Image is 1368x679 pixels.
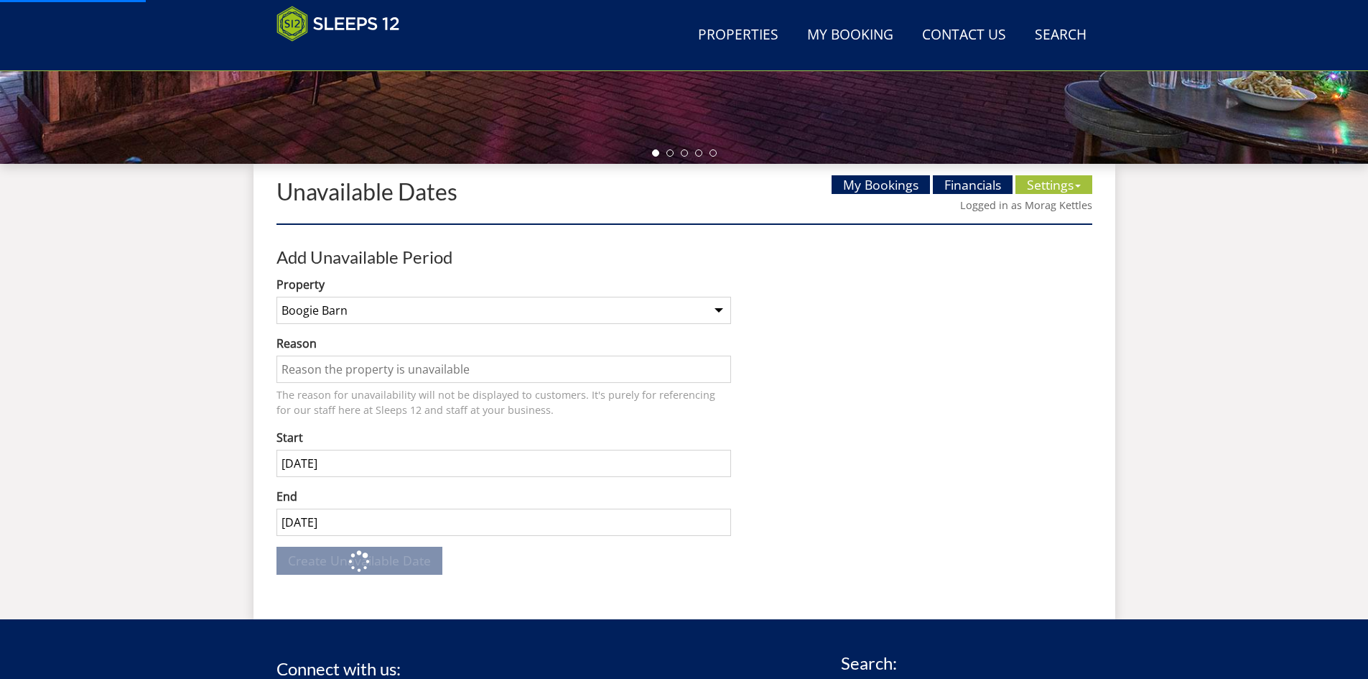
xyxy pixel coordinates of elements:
label: Start [276,429,731,446]
label: Property [276,276,731,293]
input: Start date [276,450,731,477]
iframe: Customer reviews powered by Trustpilot [269,50,420,63]
p: The reason for unavailability will not be displayed to customers. It's purely for referencing for... [276,387,731,418]
h3: Search: [841,654,1092,673]
a: My Booking [801,19,899,52]
a: Search [1029,19,1092,52]
a: Unavailable Dates [276,177,457,205]
h3: Connect with us: [276,660,401,678]
span: Create Unavailable Date [288,552,431,569]
button: Open LiveChat chat widget [165,19,182,36]
label: Reason [276,335,731,352]
a: Settings [1015,175,1092,194]
img: Sleeps 12 [276,6,400,42]
button: Create Unavailable Date [276,547,442,575]
h3: Add Unavailable Period [276,248,883,267]
a: Logged in as Morag Kettles [960,198,1092,212]
input: Reason the property is unavailable [276,356,731,383]
p: Chat Live with a Human! [20,22,162,33]
label: End [276,488,731,505]
a: Properties [692,19,784,52]
a: Contact Us [916,19,1012,52]
input: End Date [276,509,731,536]
a: My Bookings [832,175,930,194]
a: Financials [933,175,1013,194]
